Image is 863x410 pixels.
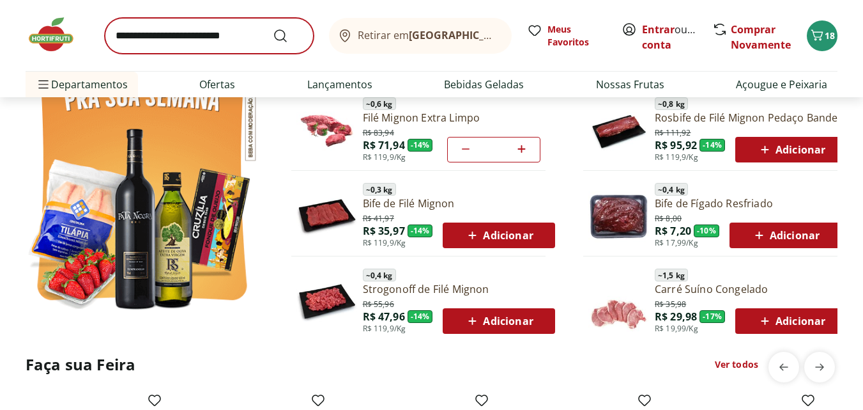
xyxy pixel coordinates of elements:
[363,310,405,324] span: R$ 47,96
[408,139,433,152] span: - 14 %
[358,29,499,41] span: Retirar em
[736,77,827,92] a: Açougue e Peixaria
[363,183,396,196] span: ~ 0,3 kg
[363,297,394,310] span: R$ 55,96
[36,69,51,100] button: Menu
[735,137,847,162] button: Adicionar
[751,228,820,243] span: Adicionar
[363,282,555,296] a: Strogonoff de Filé Mignon
[588,185,650,246] img: Bife de Fígado Resfriado
[757,142,825,157] span: Adicionar
[329,18,512,54] button: Retirar em[GEOGRAPHIC_DATA]/[GEOGRAPHIC_DATA]
[655,125,691,138] span: R$ 111,92
[655,196,841,210] a: Bife de Fígado Resfriado
[642,22,675,36] a: Entrar
[655,269,688,281] span: ~ 1,5 kg
[547,23,606,49] span: Meus Favoritos
[694,225,719,237] span: - 10 %
[825,29,835,42] span: 18
[804,352,835,382] button: next
[655,111,847,125] a: Rosbife de Filé Mignon Pedaço Bandeja
[642,22,699,52] span: ou
[26,354,135,375] h2: Faça sua Feira
[363,269,396,281] span: ~ 0,4 kg
[655,224,691,238] span: R$ 7,20
[363,196,555,210] a: Bife de Filé Mignon
[26,6,259,318] img: Ver todos
[588,99,650,161] img: Principal
[655,211,682,224] span: R$ 8,00
[363,224,405,238] span: R$ 35,97
[363,111,540,125] a: Filé Mignon Extra Limpo
[757,313,825,329] span: Adicionar
[363,211,394,224] span: R$ 41,97
[527,23,606,49] a: Meus Favoritos
[363,238,406,248] span: R$ 119,9/Kg
[307,77,372,92] a: Lançamentos
[655,138,697,152] span: R$ 95,92
[443,308,554,334] button: Adicionar
[655,297,686,310] span: R$ 35,98
[296,271,358,332] img: Principal
[655,183,688,196] span: ~ 0,4 kg
[699,310,725,323] span: - 17 %
[26,15,89,54] img: Hortifruti
[199,77,235,92] a: Ofertas
[409,28,624,42] b: [GEOGRAPHIC_DATA]/[GEOGRAPHIC_DATA]
[715,358,758,371] a: Ver todos
[596,77,664,92] a: Nossas Frutas
[36,69,128,100] span: Departamentos
[273,28,303,43] button: Submit Search
[588,271,650,332] img: Principal
[729,223,841,248] button: Adicionar
[655,97,688,110] span: ~ 0,8 kg
[443,223,554,248] button: Adicionar
[807,20,837,51] button: Carrinho
[105,18,314,54] input: search
[408,310,433,323] span: - 14 %
[464,313,533,329] span: Adicionar
[655,282,847,296] a: Carré Suíno Congelado
[408,225,433,237] span: - 14 %
[363,152,406,162] span: R$ 119,9/Kg
[768,352,799,382] button: previous
[731,22,791,52] a: Comprar Novamente
[655,152,698,162] span: R$ 119,9/Kg
[655,324,698,334] span: R$ 19,99/Kg
[296,99,358,161] img: Filé Mignon Extra Limpo
[363,125,394,138] span: R$ 83,94
[363,324,406,334] span: R$ 119,9/Kg
[699,139,725,152] span: - 14 %
[464,228,533,243] span: Adicionar
[642,22,712,52] a: Criar conta
[363,97,396,110] span: ~ 0,6 kg
[363,138,405,152] span: R$ 71,94
[735,308,847,334] button: Adicionar
[296,185,358,246] img: Principal
[655,310,697,324] span: R$ 29,98
[655,238,698,248] span: R$ 17,99/Kg
[444,77,524,92] a: Bebidas Geladas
